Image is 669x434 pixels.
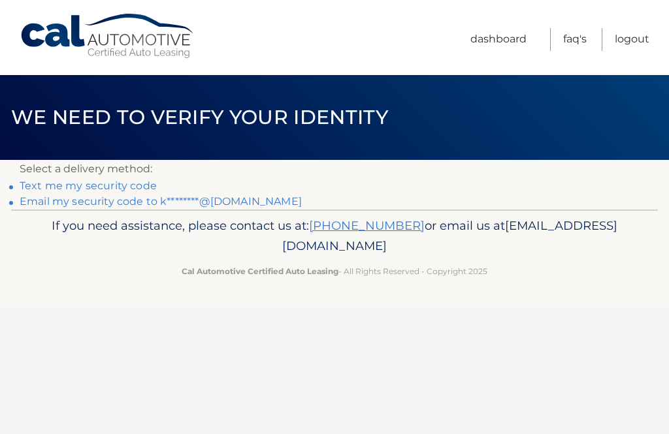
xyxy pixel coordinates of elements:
[20,13,196,59] a: Cal Automotive
[20,195,302,208] a: Email my security code to k********@[DOMAIN_NAME]
[309,218,425,233] a: [PHONE_NUMBER]
[470,28,527,51] a: Dashboard
[31,215,638,257] p: If you need assistance, please contact us at: or email us at
[20,160,649,178] p: Select a delivery method:
[563,28,587,51] a: FAQ's
[20,179,157,192] a: Text me my security code
[182,266,338,276] strong: Cal Automotive Certified Auto Leasing
[11,105,388,129] span: We need to verify your identity
[615,28,649,51] a: Logout
[31,264,638,278] p: - All Rights Reserved - Copyright 2025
